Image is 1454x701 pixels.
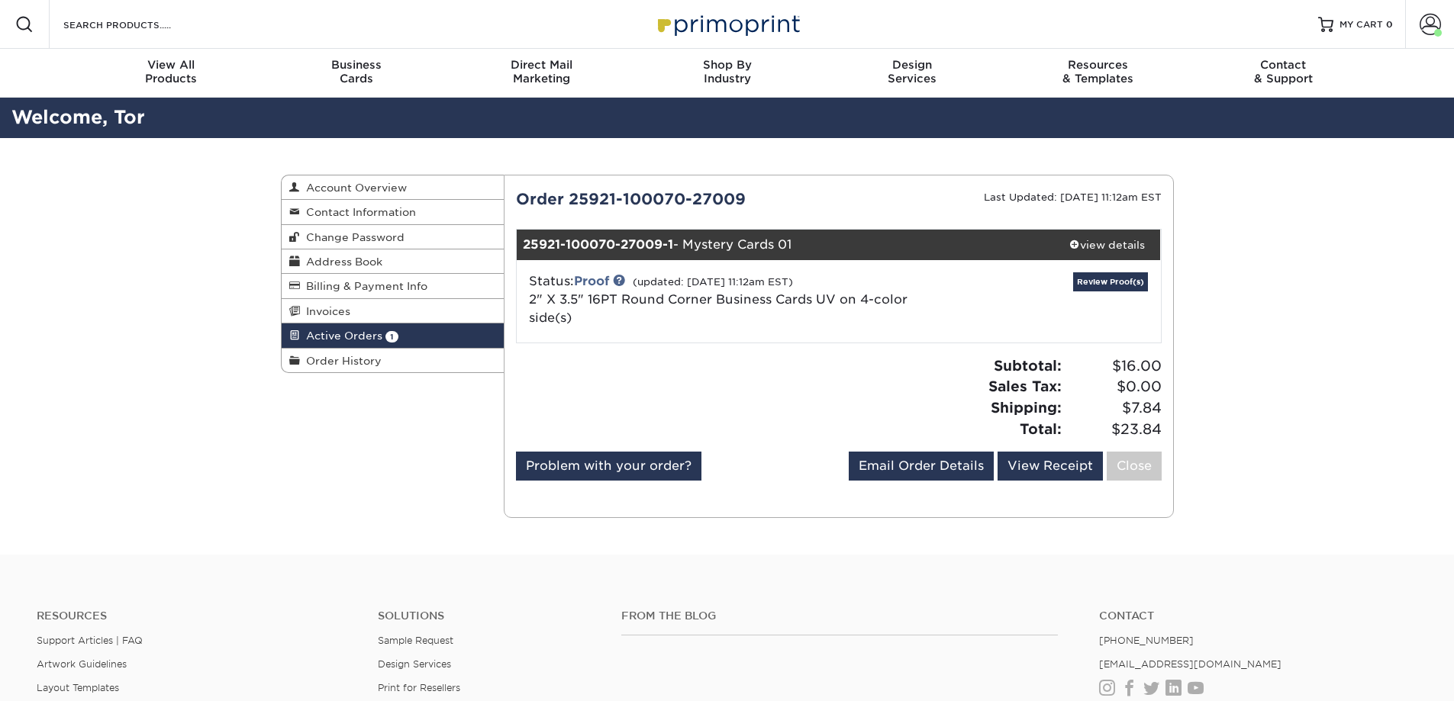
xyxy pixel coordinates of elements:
span: Shop By [634,58,820,72]
span: 1 [385,331,398,342]
div: Marketing [449,58,634,85]
span: View All [79,58,264,72]
span: Resources [1005,58,1191,72]
a: Contact [1099,609,1417,622]
h4: Solutions [378,609,598,622]
span: $7.84 [1066,397,1162,419]
h4: From the Blog [621,609,1058,622]
div: Services [820,58,1005,85]
span: Design [820,58,1005,72]
a: Print for Resellers [378,682,460,693]
span: MY CART [1340,18,1383,31]
a: Design Services [378,658,451,670]
a: [EMAIL_ADDRESS][DOMAIN_NAME] [1099,658,1282,670]
a: View Receipt [998,452,1103,481]
div: & Support [1191,58,1376,85]
span: 0 [1386,19,1393,30]
a: view details [1053,230,1161,260]
small: Last Updated: [DATE] 11:12am EST [984,191,1162,203]
strong: 25921-100070-27009-1 [523,237,673,252]
input: SEARCH PRODUCTS..... [62,15,211,34]
a: Close [1107,452,1162,481]
a: Review Proof(s) [1073,272,1148,291]
span: Active Orders [300,330,382,342]
a: Resources& Templates [1005,49,1191,98]
div: Cards [263,58,449,85]
img: Primoprint [651,8,804,40]
a: Invoices [282,299,505,323]
a: Address Book [282,249,505,274]
div: - Mystery Cards 01 [517,230,1053,260]
a: Contact Information [282,200,505,224]
strong: Subtotal: [994,357,1062,374]
small: (updated: [DATE] 11:12am EST) [633,276,793,288]
span: Change Password [300,231,405,243]
a: Active Orders 1 [282,323,505,348]
a: Contact& Support [1191,49,1376,98]
h4: Resources [37,609,355,622]
div: & Templates [1005,58,1191,85]
a: Email Order Details [849,452,994,481]
a: Proof [574,274,609,288]
a: Change Password [282,225,505,249]
span: Order History [300,355,382,367]
a: Order History [282,349,505,372]
a: [PHONE_NUMBER] [1099,635,1194,646]
div: Products [79,58,264,85]
div: Industry [634,58,820,85]
span: $0.00 [1066,376,1162,397]
span: Account Overview [300,182,407,194]
a: BusinessCards [263,49,449,98]
div: view details [1053,237,1161,252]
span: Business [263,58,449,72]
span: Direct Mail [449,58,634,72]
span: Invoices [300,305,350,317]
a: Direct MailMarketing [449,49,634,98]
a: Problem with your order? [516,452,701,481]
a: View AllProducts [79,49,264,98]
span: Billing & Payment Info [300,280,427,292]
a: Shop ByIndustry [634,49,820,98]
div: Order 25921-100070-27009 [505,188,839,211]
strong: Total: [1020,420,1062,437]
a: Sample Request [378,635,453,646]
strong: Shipping: [991,399,1062,416]
span: $23.84 [1066,419,1162,440]
a: 2" X 3.5" 16PT Round Corner Business Cards UV on 4-color side(s) [529,292,908,325]
a: Billing & Payment Info [282,274,505,298]
a: DesignServices [820,49,1005,98]
strong: Sales Tax: [988,378,1062,394]
span: $16.00 [1066,355,1162,377]
span: Address Book [300,256,382,268]
span: Contact Information [300,206,416,218]
div: Status: [517,272,946,327]
span: Contact [1191,58,1376,72]
a: Layout Templates [37,682,119,693]
a: Artwork Guidelines [37,658,127,670]
a: Account Overview [282,175,505,200]
a: Support Articles | FAQ [37,635,143,646]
